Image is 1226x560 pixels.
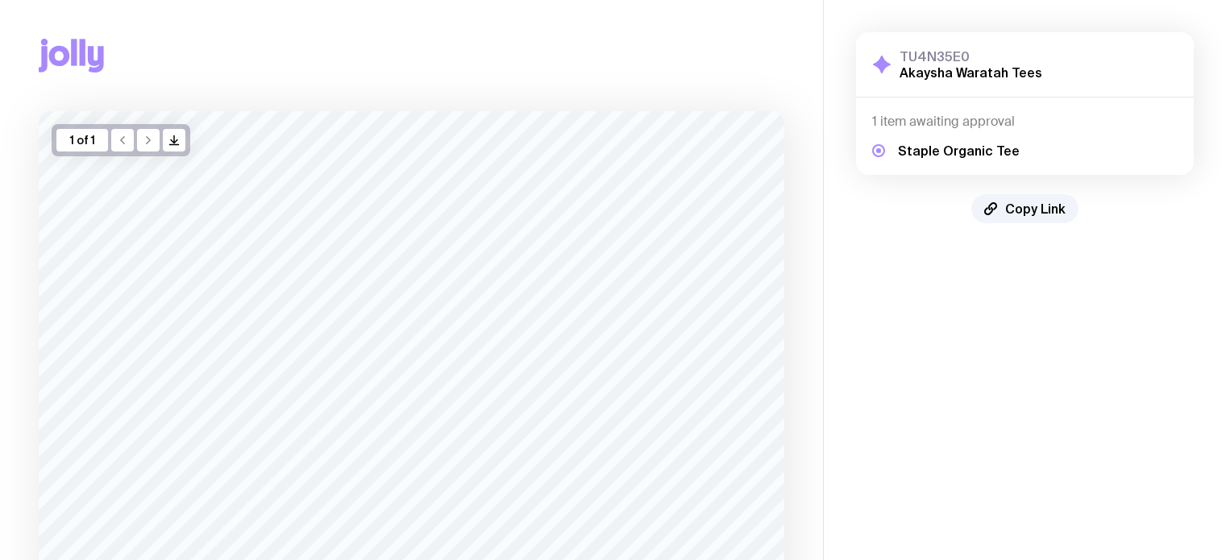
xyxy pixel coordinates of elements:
g: /> /> [170,136,179,145]
h4: 1 item awaiting approval [872,114,1178,130]
div: 1 of 1 [56,129,108,151]
button: />/> [163,129,185,151]
h5: Staple Organic Tee [898,143,1020,159]
h3: TU4N35E0 [900,48,1042,64]
span: Copy Link [1005,201,1066,217]
button: Copy Link [971,194,1078,223]
h2: Akaysha Waratah Tees [900,64,1042,81]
